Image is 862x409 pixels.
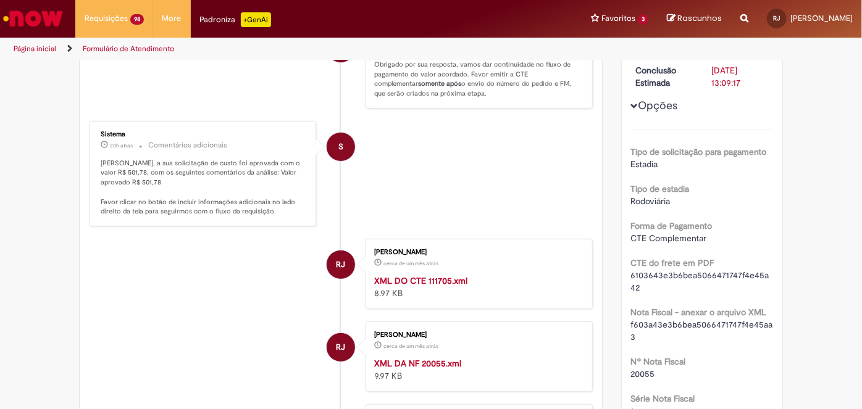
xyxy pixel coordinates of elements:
[631,393,695,404] b: Série Nota Fiscal
[14,44,56,54] a: Página inicial
[631,356,686,367] b: Nº Nota Fiscal
[374,331,580,339] div: [PERSON_NAME]
[130,14,144,25] span: 98
[241,12,271,27] p: +GenAi
[601,12,635,25] span: Favoritos
[336,333,345,362] span: RJ
[638,14,648,25] span: 3
[790,13,853,23] span: [PERSON_NAME]
[383,342,438,350] time: 27/08/2025 09:06:08
[631,257,714,268] b: CTE do frete em PDF
[374,275,467,286] a: XML DO CTE 111705.xml
[336,250,345,279] span: RJ
[374,357,580,382] div: 9.97 KB
[383,342,438,350] span: cerca de um mês atrás
[327,333,355,361] div: Renato Junior
[148,140,227,151] small: Comentários adicionais
[627,64,703,89] dt: Conclusão Estimada
[101,159,306,217] p: [PERSON_NAME], a sua solicitação de custo foi aprovada com o valor R$ 501,78, com os seguintes co...
[631,368,655,379] span: 20055
[774,14,780,22] span: RJ
[631,307,767,318] b: Nota Fiscal - anexar o arquivo XML
[383,260,438,267] span: cerca de um mês atrás
[83,44,174,54] a: Formulário de Atendimento
[1,6,65,31] img: ServiceNow
[418,79,461,88] b: somente após
[374,60,580,99] p: Obrigado por sua resposta, vamos dar continuidade no fluxo de pagamento do valor acordado. Favor ...
[374,358,461,369] a: XML DA NF 20055.xml
[631,319,773,342] span: f603a43e3b6bea5066471747f4e45aa3
[631,146,767,157] b: Tipo de solicitação para pagamento
[374,249,580,256] div: [PERSON_NAME]
[200,12,271,27] div: Padroniza
[631,220,713,231] b: Forma de Pagamento
[383,260,438,267] time: 27/08/2025 09:06:14
[110,142,133,149] span: 20h atrás
[677,12,722,24] span: Rascunhos
[711,64,769,89] div: [DATE] 13:09:17
[631,233,707,244] span: CTE Complementar
[9,38,566,60] ul: Trilhas de página
[631,183,690,194] b: Tipo de estadia
[162,12,182,25] span: More
[338,132,343,162] span: S
[101,131,306,138] div: Sistema
[327,250,355,279] div: Renato Junior
[85,12,128,25] span: Requisições
[327,133,355,161] div: System
[110,142,133,149] time: 30/09/2025 15:14:45
[631,270,769,293] span: 6103643e3b6bea5066471747f4e45a42
[667,13,722,25] a: Rascunhos
[631,159,658,170] span: Estadia
[631,196,671,207] span: Rodoviária
[374,275,580,299] div: 8.97 KB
